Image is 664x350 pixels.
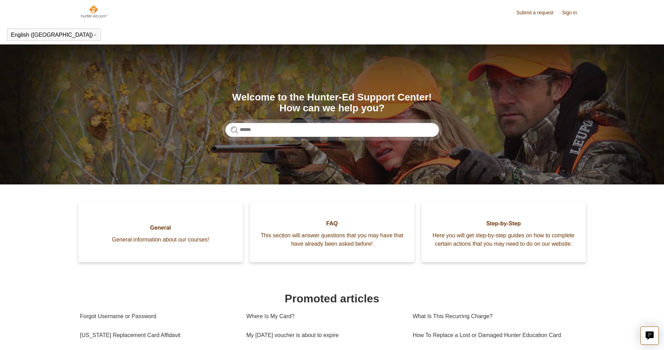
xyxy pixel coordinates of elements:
a: Step-by-Step Here you will get step-by-step guides on how to complete certain actions that you ma... [421,202,586,262]
a: FAQ This section will answer questions that you may have that have already been asked before! [250,202,414,262]
a: General General information about our courses! [78,202,243,262]
span: General [89,224,232,232]
a: Submit a request [516,9,560,16]
span: General information about our courses! [89,236,232,244]
button: English ([GEOGRAPHIC_DATA]) [11,32,97,38]
span: Step-by-Step [432,219,575,228]
a: Sign in [562,9,584,16]
a: What Is This Recurring Charge? [413,307,579,326]
img: Hunter-Ed Help Center home page [80,4,109,18]
span: Here you will get step-by-step guides on how to complete certain actions that you may need to do ... [432,231,575,248]
a: How To Replace a Lost or Damaged Hunter Education Card [413,326,579,345]
input: Search [225,123,439,137]
span: FAQ [260,219,404,228]
span: This section will answer questions that you may have that have already been asked before! [260,231,404,248]
h1: Promoted articles [80,290,584,307]
button: Live chat [641,327,659,345]
a: My [DATE] voucher is about to expire [246,326,402,345]
a: Where Is My Card? [246,307,402,326]
a: [US_STATE] Replacement Card Affidavit [80,326,236,345]
h1: Welcome to the Hunter-Ed Support Center! How can we help you? [225,92,439,114]
a: Forgot Username or Password [80,307,236,326]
